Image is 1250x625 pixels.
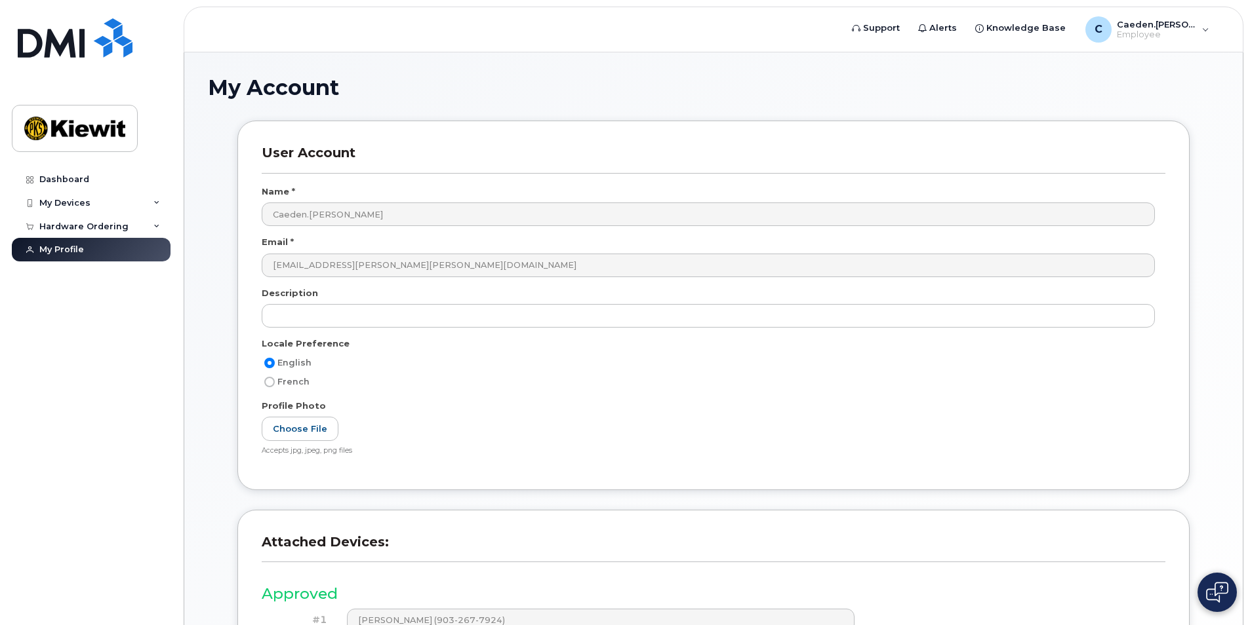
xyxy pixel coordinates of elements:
label: Description [262,287,318,299]
h3: Attached Devices: [262,534,1165,562]
label: Email * [262,236,294,248]
input: English [264,358,275,368]
span: English [277,358,312,368]
input: French [264,377,275,387]
label: Profile Photo [262,400,326,412]
label: Choose File [262,417,338,441]
img: Open chat [1206,582,1228,603]
h1: My Account [208,76,1219,99]
h3: User Account [262,145,1165,173]
h3: Approved [262,586,1165,602]
label: Name * [262,185,295,198]
div: Accepts jpg, jpeg, png files [262,446,1155,456]
span: French [277,377,310,387]
label: Locale Preference [262,337,350,350]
